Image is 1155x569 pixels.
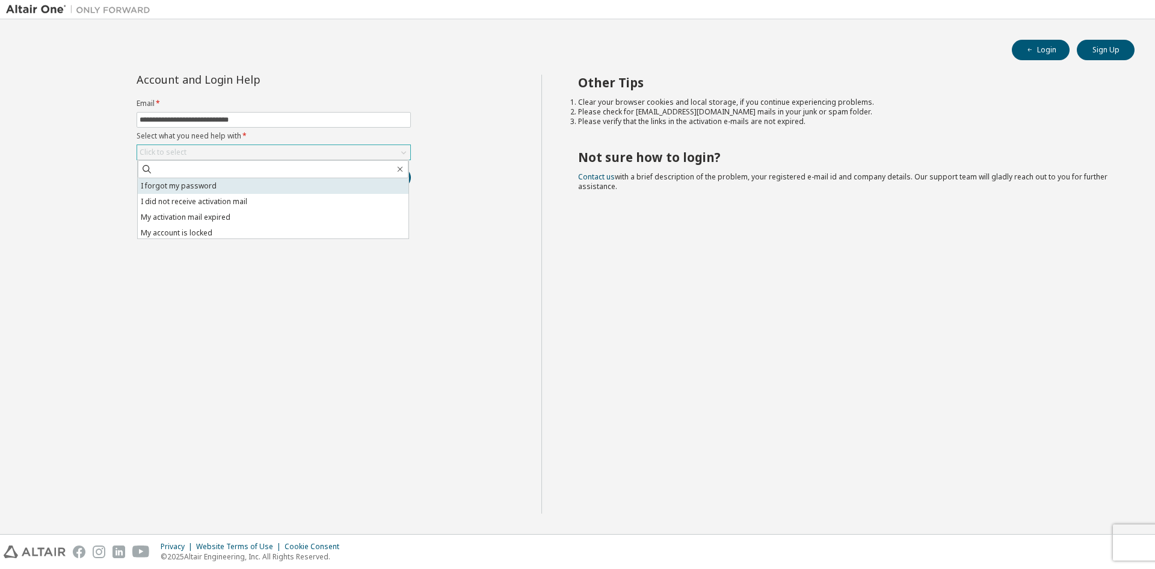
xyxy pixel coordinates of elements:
[285,542,346,552] div: Cookie Consent
[112,546,125,558] img: linkedin.svg
[138,178,408,194] li: I forgot my password
[578,117,1113,126] li: Please verify that the links in the activation e-mails are not expired.
[6,4,156,16] img: Altair One
[578,149,1113,165] h2: Not sure how to login?
[137,75,356,84] div: Account and Login Help
[4,546,66,558] img: altair_logo.svg
[73,546,85,558] img: facebook.svg
[137,131,411,141] label: Select what you need help with
[140,148,186,157] div: Click to select
[161,552,346,562] p: © 2025 Altair Engineering, Inc. All Rights Reserved.
[161,542,196,552] div: Privacy
[196,542,285,552] div: Website Terms of Use
[1012,40,1070,60] button: Login
[137,145,410,160] div: Click to select
[578,75,1113,90] h2: Other Tips
[132,546,150,558] img: youtube.svg
[578,98,1113,107] li: Clear your browser cookies and local storage, if you continue experiencing problems.
[93,546,105,558] img: instagram.svg
[137,99,411,108] label: Email
[578,107,1113,117] li: Please check for [EMAIL_ADDRESS][DOMAIN_NAME] mails in your junk or spam folder.
[578,172,615,182] a: Contact us
[1077,40,1135,60] button: Sign Up
[578,172,1107,191] span: with a brief description of the problem, your registered e-mail id and company details. Our suppo...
